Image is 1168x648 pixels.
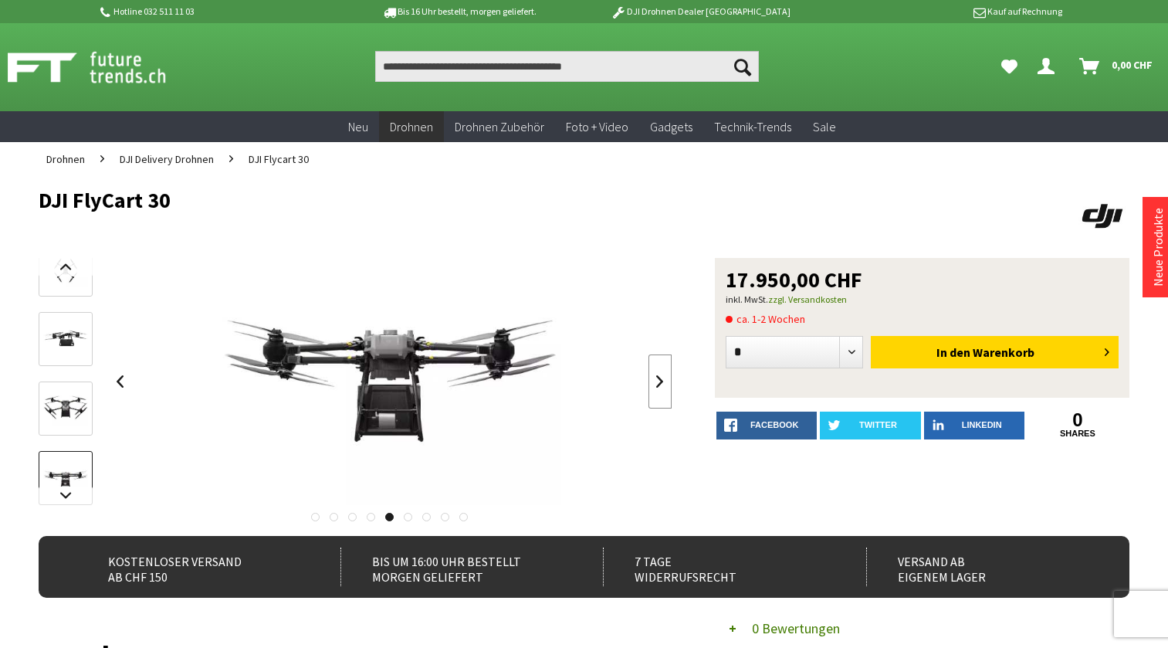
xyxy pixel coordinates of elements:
[1150,208,1166,287] a: Neue Produkte
[924,412,1024,439] a: LinkedIn
[821,2,1062,21] p: Kauf auf Rechnung
[120,152,214,166] span: DJI Delivery Drohnen
[994,51,1025,82] a: Meine Favoriten
[703,111,802,143] a: Technik-Trends
[768,293,847,305] a: zzgl. Versandkosten
[726,290,1119,309] p: inkl. MwSt.
[375,51,760,82] input: Produkt, Marke, Kategorie, EAN, Artikelnummer…
[112,142,222,176] a: DJI Delivery Drohnen
[46,152,85,166] span: Drohnen
[444,111,555,143] a: Drohnen Zubehör
[639,111,703,143] a: Gadgets
[802,111,847,143] a: Sale
[340,548,572,586] div: Bis um 16:00 Uhr bestellt Morgen geliefert
[379,111,444,143] a: Drohnen
[339,2,580,21] p: Bis 16 Uhr bestellt, morgen geliefert.
[1031,51,1067,82] a: Dein Konto
[39,142,93,176] a: Drohnen
[726,269,862,290] span: 17.950,00 CHF
[650,119,692,134] span: Gadgets
[750,420,798,429] span: facebook
[555,111,639,143] a: Foto + Video
[714,119,791,134] span: Technik-Trends
[1028,412,1128,429] a: 0
[1028,429,1128,439] a: shares
[390,119,433,134] span: Drohnen
[77,548,309,586] div: Kostenloser Versand ab CHF 150
[249,152,309,166] span: DJI Flycart 30
[1073,51,1160,82] a: Warenkorb
[1112,53,1153,77] span: 0,00 CHF
[8,48,200,87] img: Shop Futuretrends - zur Startseite wechseln
[973,344,1034,360] span: Warenkorb
[39,188,911,212] h1: DJI FlyCart 30
[859,420,897,429] span: twitter
[337,111,379,143] a: Neu
[241,142,317,176] a: DJI Flycart 30
[98,2,339,21] p: Hotline 032 511 11 03
[348,119,368,134] span: Neu
[962,420,1002,429] span: LinkedIn
[580,2,821,21] p: DJI Drohnen Dealer [GEOGRAPHIC_DATA]
[603,548,835,586] div: 7 Tage Widerrufsrecht
[455,119,544,134] span: Drohnen Zubehör
[566,119,628,134] span: Foto + Video
[936,344,970,360] span: In den
[813,119,836,134] span: Sale
[866,548,1098,586] div: Versand ab eigenem Lager
[716,412,817,439] a: facebook
[820,412,920,439] a: twitter
[1075,188,1129,243] img: DJI Delivery
[726,51,759,82] button: Suchen
[871,336,1119,368] button: In den Warenkorb
[726,310,805,328] span: ca. 1-2 Wochen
